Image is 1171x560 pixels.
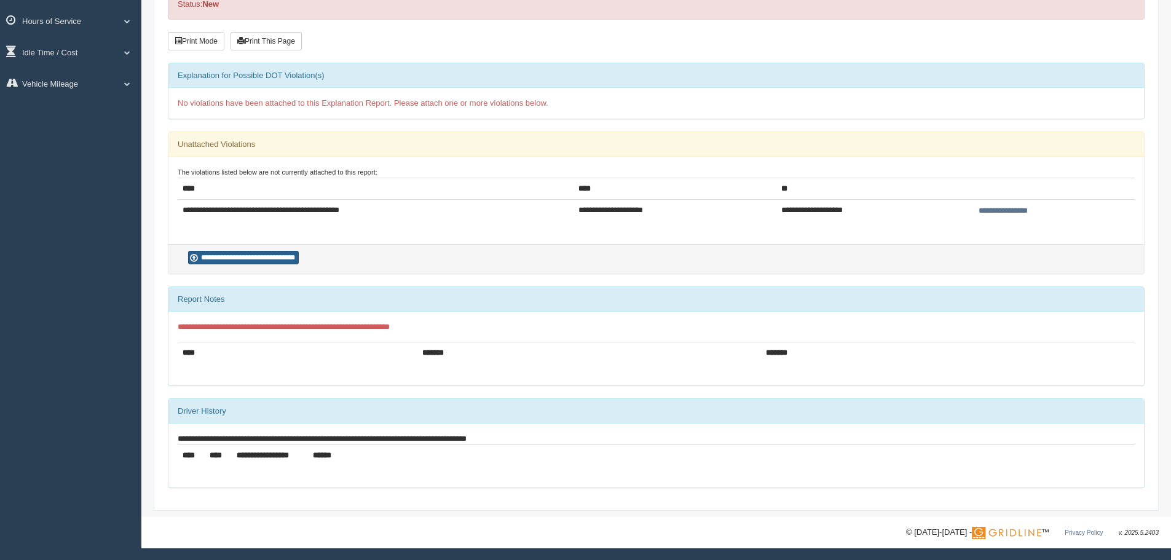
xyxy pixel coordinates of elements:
[972,527,1041,539] img: Gridline
[168,287,1144,312] div: Report Notes
[168,132,1144,157] div: Unattached Violations
[168,32,224,50] button: Print Mode
[168,399,1144,424] div: Driver History
[906,526,1159,539] div: © [DATE]-[DATE] - ™
[1065,529,1103,536] a: Privacy Policy
[1119,529,1159,536] span: v. 2025.5.2403
[178,98,548,108] span: No violations have been attached to this Explanation Report. Please attach one or more violations...
[231,32,302,50] button: Print This Page
[178,168,377,176] small: The violations listed below are not currently attached to this report:
[168,63,1144,88] div: Explanation for Possible DOT Violation(s)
